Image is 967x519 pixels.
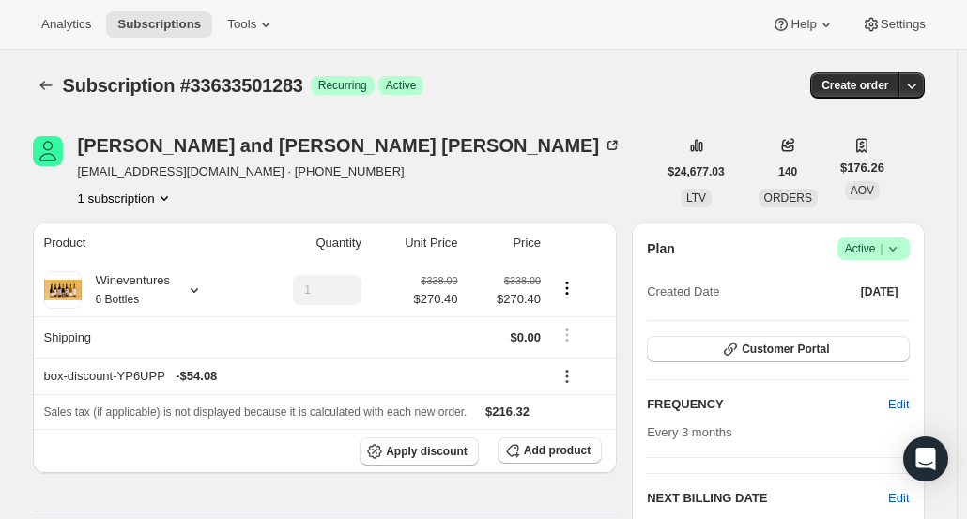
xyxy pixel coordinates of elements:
[469,290,542,309] span: $270.40
[360,437,479,466] button: Apply discount
[41,17,91,32] span: Analytics
[861,284,898,299] span: [DATE]
[511,330,542,344] span: $0.00
[78,189,174,207] button: Product actions
[367,222,464,264] th: Unit Price
[840,159,884,177] span: $176.26
[464,222,547,264] th: Price
[30,11,102,38] button: Analytics
[552,278,582,298] button: Product actions
[851,11,937,38] button: Settings
[63,75,303,96] span: Subscription #33633501283
[247,222,367,264] th: Quantity
[647,489,888,508] h2: NEXT BILLING DATE
[810,72,899,99] button: Create order
[657,159,736,185] button: $24,677.03
[485,405,530,419] span: $216.32
[33,72,59,99] button: Subscriptions
[647,395,888,414] h2: FREQUENCY
[668,164,725,179] span: $24,677.03
[647,282,719,301] span: Created Date
[386,78,417,93] span: Active
[877,389,920,420] button: Edit
[647,239,675,258] h2: Plan
[764,191,812,205] span: ORDERS
[117,17,201,32] span: Subscriptions
[790,17,816,32] span: Help
[686,191,706,205] span: LTV
[742,342,829,357] span: Customer Portal
[216,11,286,38] button: Tools
[845,239,902,258] span: Active
[647,336,909,362] button: Customer Portal
[421,275,457,286] small: $338.00
[106,11,212,38] button: Subscriptions
[850,279,910,305] button: [DATE]
[552,325,582,345] button: Shipping actions
[96,293,140,306] small: 6 Bottles
[318,78,367,93] span: Recurring
[821,78,888,93] span: Create order
[33,222,248,264] th: Product
[33,136,63,166] span: Gary and Jorie Olson
[504,275,541,286] small: $338.00
[386,444,468,459] span: Apply discount
[33,316,248,358] th: Shipping
[767,159,808,185] button: 140
[78,162,622,181] span: [EMAIL_ADDRESS][DOMAIN_NAME] · [PHONE_NUMBER]
[647,425,731,439] span: Every 3 months
[44,367,542,386] div: box-discount-YP6UPP
[82,271,170,309] div: Wineventures
[888,395,909,414] span: Edit
[888,489,909,508] button: Edit
[760,11,846,38] button: Help
[44,405,468,419] span: Sales tax (if applicable) is not displayed because it is calculated with each new order.
[881,17,926,32] span: Settings
[851,184,874,197] span: AOV
[78,136,622,155] div: [PERSON_NAME] and [PERSON_NAME] [PERSON_NAME]
[524,443,591,458] span: Add product
[227,17,256,32] span: Tools
[880,241,883,256] span: |
[414,290,458,309] span: $270.40
[498,437,602,464] button: Add product
[176,367,217,386] span: - $54.08
[778,164,797,179] span: 140
[903,436,948,481] div: Open Intercom Messenger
